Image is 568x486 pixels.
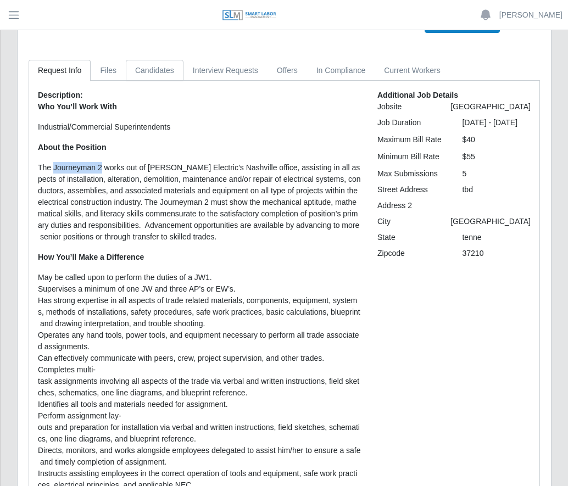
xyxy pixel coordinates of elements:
a: Current Workers [375,60,449,81]
div: $40 [454,134,539,146]
li: Supervises a minimum of one JW and three AP’s or EW’s. [38,283,361,295]
a: Interview Requests [183,60,268,81]
a: Candidates [126,60,183,81]
a: In Compliance [307,60,375,81]
div: tenne [454,232,539,243]
div: Zipcode [369,248,454,259]
p: Industrial/Commercial Superintendents [38,121,361,133]
a: Request Info [29,60,91,81]
div: Address 2 [369,200,454,211]
li: Has strong expertise in all aspects of trade related materials, components, equipment, systems, m... [38,295,361,329]
strong: How You’ll Make a Difference [38,253,144,261]
div: tbd [454,184,539,195]
div: [GEOGRAPHIC_DATA] [442,216,539,227]
div: Max Submissions [369,168,454,180]
strong: Who You’ll Work With [38,102,117,111]
li: Can effectively communicate with peers, crew, project supervision, and other trades. [38,353,361,364]
a: Files [91,60,126,81]
li: Directs, monitors, and works alongside employees delegated to assist him/her to ensure a safe and... [38,445,361,468]
div: Maximum Bill Rate [369,134,454,146]
li: May be called upon to perform the duties of a JW1. [38,272,361,283]
div: $55 [454,151,539,163]
b: Description: [38,91,83,99]
p: The Journeyman 2 works out of [PERSON_NAME] Electric’s Nashville office, assisting in all aspects... [38,162,361,243]
strong: About the Position [38,143,106,152]
a: Offers [268,60,307,81]
a: [PERSON_NAME] [499,9,563,21]
div: Job Duration [369,117,454,129]
div: State [369,232,454,243]
div: 37210 [454,248,539,259]
img: SLM Logo [222,9,277,21]
li: Identifies all tools and materials needed for assignment. [38,399,361,410]
div: [DATE] - [DATE] [454,117,539,129]
li: Perform assignment lay-outs and preparation for installation via verbal and written instructions,... [38,410,361,445]
div: [GEOGRAPHIC_DATA] [442,101,539,113]
div: Jobsite [369,101,442,113]
div: Minimum Bill Rate [369,151,454,163]
div: Street Address [369,184,454,195]
li: Operates any hand tools, power tools, and equipment necessary to perform all trade associated ass... [38,329,361,353]
div: City [369,216,442,227]
b: Additional Job Details [377,91,458,99]
div: 5 [454,168,539,180]
li: Completes multi-task assignments involving all aspects of the trade via verbal and written instru... [38,364,361,399]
